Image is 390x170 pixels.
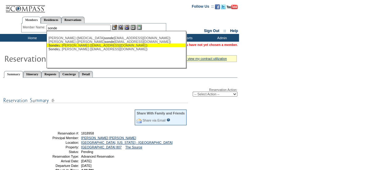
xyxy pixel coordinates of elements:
img: Follow us on Twitter [221,4,226,9]
div: Reservation Action: [3,88,237,97]
td: Admin [203,34,239,42]
td: Principal Member: [35,136,79,140]
a: [PERSON_NAME] [PERSON_NAME] [81,136,136,140]
span: Pending [81,150,93,154]
img: Become our fan on Facebook [215,4,220,9]
span: [DATE] [81,164,92,168]
div: y, [PERSON_NAME] ([EMAIL_ADDRESS][DOMAIN_NAME]) [48,47,184,51]
a: Reservations [61,17,84,23]
td: Reservation Type: [35,155,79,158]
span: Sonde [48,44,59,47]
a: Itinerary [23,71,41,77]
td: Departure Date: [35,164,79,168]
a: Concierge [59,71,79,77]
a: Members [22,17,41,23]
td: Arrival Date: [35,159,79,163]
a: Detail [79,71,93,77]
a: The Source [125,145,142,149]
td: Home [14,34,49,42]
a: Residences [41,17,61,23]
img: b_edit.gif [112,25,117,30]
td: Property: [35,145,79,149]
span: [DATE] [81,159,92,163]
img: View [118,25,123,30]
img: Reservaton Summary [4,52,127,64]
a: Summary [4,71,23,78]
img: Impersonate [124,25,129,30]
span: sonde [104,36,113,40]
span: :: [224,29,226,33]
a: Requests [41,71,59,77]
img: subTtlResSummary.gif [3,97,188,104]
img: Reservations [130,25,136,30]
span: Advanced Reservation [81,155,114,158]
input: What is this? [166,118,170,122]
img: b_calculator.gif [137,25,142,30]
a: Help [230,29,238,33]
div: y, [PERSON_NAME] ([EMAIL_ADDRESS][DOMAIN_NAME]) [48,44,184,47]
td: Follow Us :: [192,4,214,11]
td: Status: [35,150,79,154]
td: Location: [35,141,79,144]
img: Subscribe to our YouTube Channel [227,5,238,9]
a: » view my contract utilization [185,57,227,60]
span: 1818958 [81,131,94,135]
div: Member Name: [23,25,47,30]
div: Share With Family and Friends [137,111,185,115]
div: [PERSON_NAME] ([MEDICAL_DATA] [EMAIL_ADDRESS][DOMAIN_NAME]) [48,36,184,40]
span: Sonde [48,47,59,51]
a: Sign Out [204,29,219,33]
a: [GEOGRAPHIC_DATA], [US_STATE] - [GEOGRAPHIC_DATA] [81,141,173,144]
div: [PERSON_NAME] ([PERSON_NAME] [EMAIL_ADDRESS][DOMAIN_NAME]) [48,40,184,44]
td: Reservation #: [35,131,79,135]
a: Follow us on Twitter [221,6,226,10]
a: Become our fan on Facebook [215,6,220,10]
a: Subscribe to our YouTube Channel [227,6,238,10]
a: [GEOGRAPHIC_DATA] 807 [81,145,122,149]
span: sonde [105,40,114,44]
span: You have not yet chosen a member. [182,43,238,47]
a: Share via Email [142,118,166,122]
